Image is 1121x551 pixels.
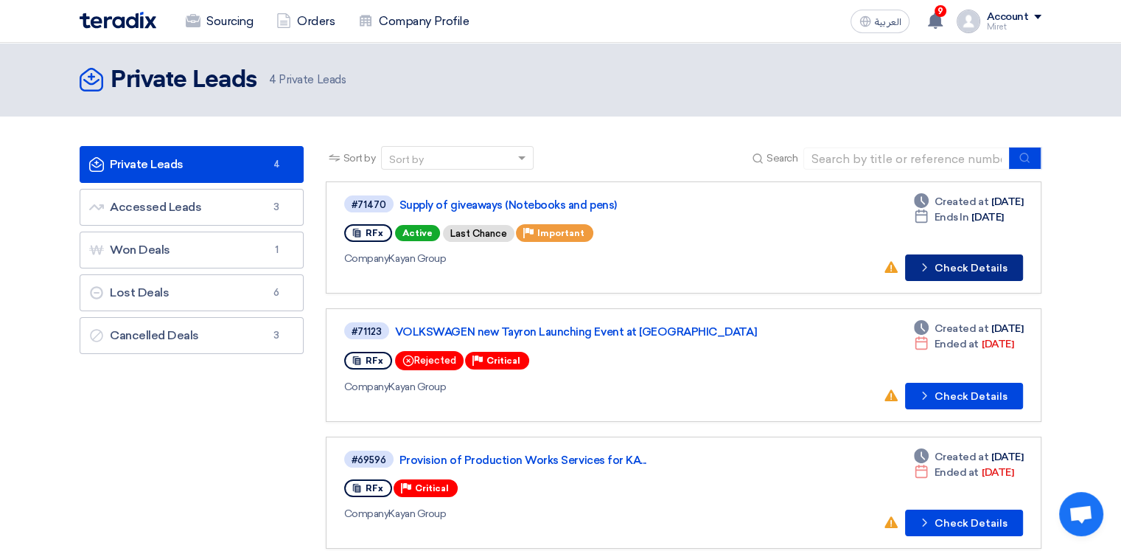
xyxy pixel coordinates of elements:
div: Open chat [1059,492,1103,536]
span: Ended at [935,465,979,480]
div: #71123 [352,327,382,336]
span: Private Leads [269,72,346,89]
span: Company [344,381,389,393]
div: Kayan Group [344,506,771,521]
div: Kayan Group [344,251,771,266]
span: 3 [268,200,285,215]
span: Ends In [935,209,969,225]
a: Cancelled Deals3 [80,317,304,354]
button: العربية [851,10,909,33]
span: 4 [269,73,276,86]
span: Company [344,507,389,520]
button: Check Details [905,383,1023,409]
div: [DATE] [914,209,1004,225]
button: Check Details [905,510,1023,536]
span: 1 [268,243,285,257]
span: RFx [366,356,383,366]
span: RFx [366,228,383,238]
a: Lost Deals6 [80,274,304,311]
button: Check Details [905,254,1023,281]
img: Teradix logo [80,12,156,29]
span: Search [766,150,797,166]
span: 3 [268,328,285,343]
div: [DATE] [914,321,1023,336]
a: Sourcing [174,5,265,38]
div: Kayan Group [344,379,766,395]
span: Sort by [343,150,376,166]
a: Accessed Leads3 [80,189,304,226]
div: Sort by [389,152,424,167]
div: #69596 [352,455,386,465]
span: Active [395,225,440,241]
span: 6 [268,285,285,300]
span: 4 [268,157,285,172]
a: Private Leads4 [80,146,304,183]
span: Important [537,228,584,238]
a: Orders [265,5,346,38]
div: Miret [986,23,1041,31]
h2: Private Leads [111,66,257,95]
span: Created at [935,449,988,465]
a: Provision of Production Works Services for KA... [399,454,768,467]
a: VOLKSWAGEN new Tayron Launching Event at [GEOGRAPHIC_DATA] [395,325,764,339]
img: profile_test.png [957,10,980,33]
span: 9 [935,5,946,17]
a: Supply of giveaways (Notebooks and pens) [399,198,768,212]
div: [DATE] [914,465,1013,480]
span: RFx [366,483,383,493]
div: Account [986,11,1028,24]
span: Critical [415,483,449,493]
span: العربية [874,17,901,27]
div: [DATE] [914,336,1013,352]
div: [DATE] [914,449,1023,465]
div: Last Chance [443,225,514,242]
div: Rejected [395,351,464,370]
span: Critical [486,356,520,366]
span: Company [344,252,389,265]
a: Company Profile [346,5,481,38]
span: Created at [935,194,988,209]
div: #71470 [352,200,386,209]
span: Ended at [935,336,979,352]
div: [DATE] [914,194,1023,209]
span: Created at [935,321,988,336]
a: Won Deals1 [80,232,304,268]
input: Search by title or reference number [803,148,1010,170]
